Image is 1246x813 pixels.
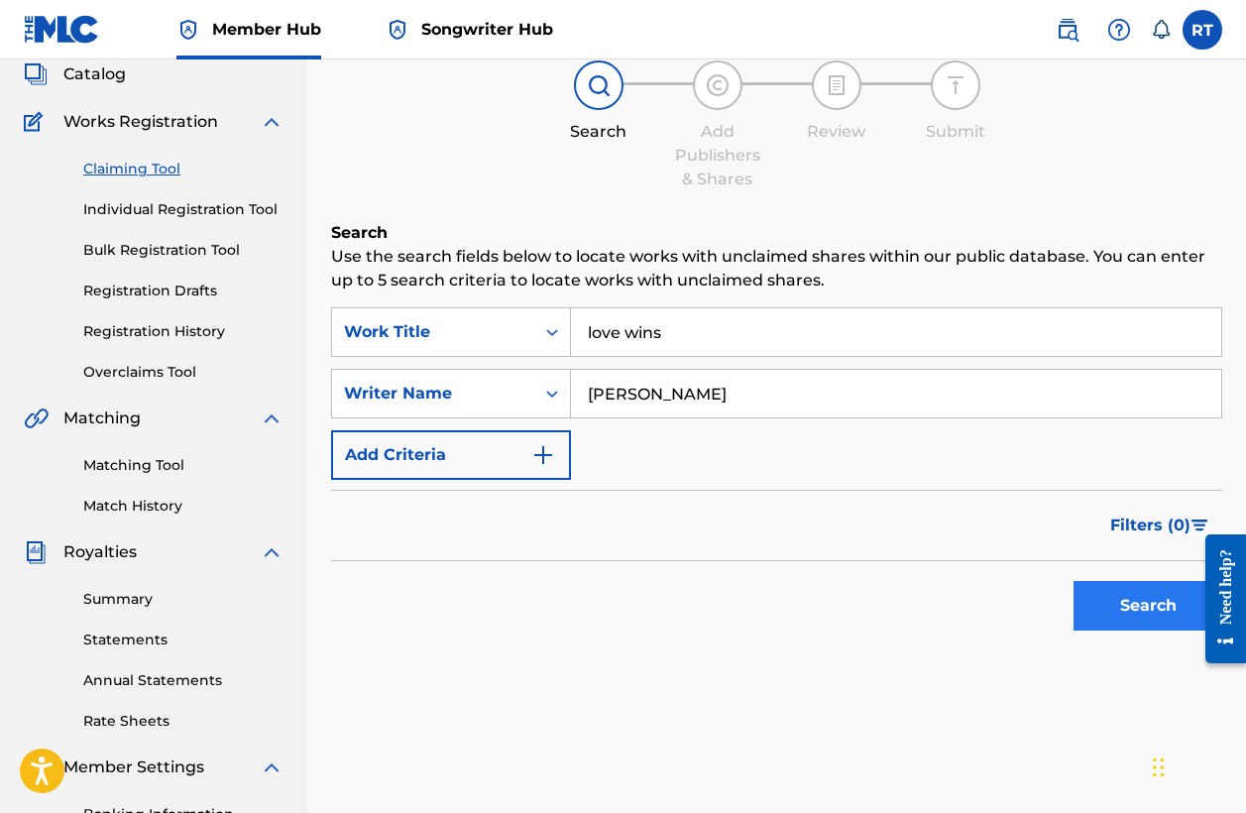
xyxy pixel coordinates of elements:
[83,240,283,261] a: Bulk Registration Tool
[24,110,50,134] img: Works Registration
[83,670,283,691] a: Annual Statements
[83,362,283,383] a: Overclaims Tool
[1099,10,1139,50] div: Help
[260,406,283,430] img: expand
[83,199,283,220] a: Individual Registration Tool
[386,18,409,42] img: Top Rightsholder
[212,18,321,41] span: Member Hub
[63,540,137,564] span: Royalties
[83,630,283,650] a: Statements
[260,755,283,779] img: expand
[1147,718,1246,813] iframe: Chat Widget
[83,455,283,476] a: Matching Tool
[344,320,522,344] div: Work Title
[24,62,48,86] img: Catalog
[176,18,200,42] img: Top Rightsholder
[1048,10,1087,50] a: Public Search
[331,430,571,480] button: Add Criteria
[24,755,48,779] img: Member Settings
[331,307,1222,640] form: Search Form
[825,73,849,97] img: step indicator icon for Review
[344,382,522,406] div: Writer Name
[260,110,283,134] img: expand
[944,73,967,97] img: step indicator icon for Submit
[83,711,283,732] a: Rate Sheets
[587,73,611,97] img: step indicator icon for Search
[421,18,553,41] span: Songwriter Hub
[24,406,49,430] img: Matching
[1056,18,1079,42] img: search
[1183,10,1222,50] div: User Menu
[787,120,886,144] div: Review
[83,321,283,342] a: Registration History
[63,755,204,779] span: Member Settings
[63,110,218,134] span: Works Registration
[549,120,648,144] div: Search
[83,589,283,610] a: Summary
[906,120,1005,144] div: Submit
[24,540,48,564] img: Royalties
[1190,515,1246,684] iframe: Resource Center
[24,15,100,44] img: MLC Logo
[706,73,730,97] img: step indicator icon for Add Publishers & Shares
[83,159,283,179] a: Claiming Tool
[63,62,126,86] span: Catalog
[24,62,126,86] a: CatalogCatalog
[83,281,283,301] a: Registration Drafts
[1153,738,1165,797] div: Drag
[63,406,141,430] span: Matching
[331,245,1222,292] p: Use the search fields below to locate works with unclaimed shares within our public database. You...
[1098,501,1222,550] button: Filters (0)
[668,120,767,191] div: Add Publishers & Shares
[83,496,283,517] a: Match History
[331,221,1222,245] h6: Search
[531,443,555,467] img: 9d2ae6d4665cec9f34b9.svg
[1074,581,1222,631] button: Search
[1107,18,1131,42] img: help
[1151,20,1171,40] div: Notifications
[260,540,283,564] img: expand
[1110,514,1190,537] span: Filters ( 0 )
